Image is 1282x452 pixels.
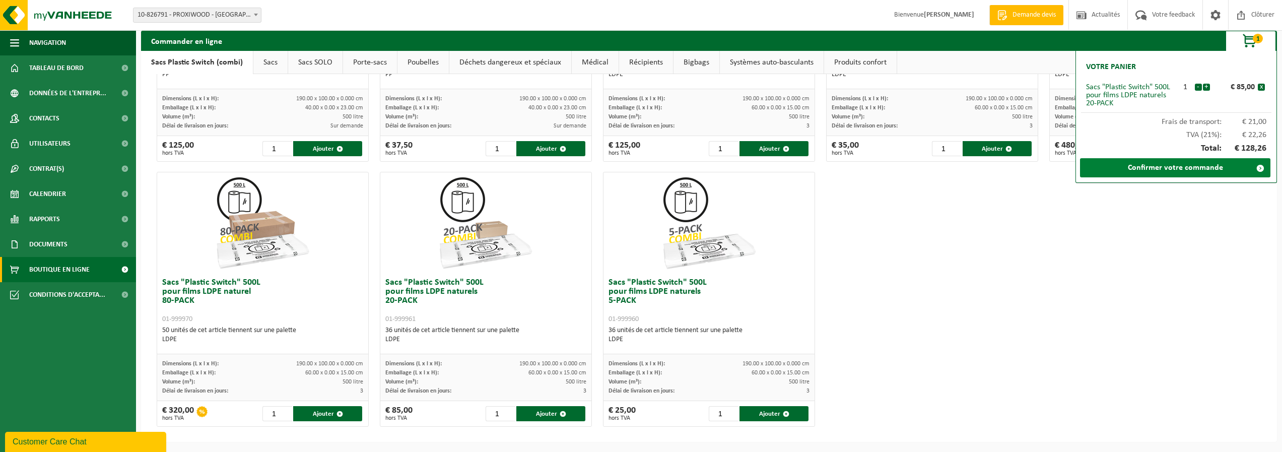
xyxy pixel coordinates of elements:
[516,406,585,421] button: Ajouter
[162,415,194,421] span: hors TVA
[609,388,674,394] span: Délai de livraison en jours:
[572,51,619,74] a: Médical
[832,96,888,102] span: Dimensions (L x l x H):
[293,141,362,156] button: Ajouter
[1055,141,1087,156] div: € 480,00
[162,361,219,367] span: Dimensions (L x l x H):
[609,406,636,421] div: € 25,00
[609,370,662,376] span: Emballage (L x l x H):
[385,141,413,156] div: € 37,50
[133,8,261,22] span: 10-826791 - PROXIWOOD - GEMBLOUX
[343,51,397,74] a: Porte-sacs
[924,11,974,19] strong: [PERSON_NAME]
[29,30,66,55] span: Navigation
[133,8,261,23] span: 10-826791 - PROXIWOOD - GEMBLOUX
[932,141,962,156] input: 1
[528,370,586,376] span: 60.00 x 0.00 x 15.00 cm
[609,70,809,79] div: LDPE
[1195,84,1202,91] button: -
[752,105,809,111] span: 60.00 x 0.00 x 15.00 cm
[1010,10,1058,20] span: Demande devis
[832,114,864,120] span: Volume (m³):
[162,150,194,156] span: hors TVA
[1055,70,1256,79] div: LDPE
[609,315,639,323] span: 01-999960
[288,51,343,74] a: Sacs SOLO
[554,123,586,129] span: Sur demande
[832,70,1033,79] div: LDPE
[1203,84,1210,91] button: +
[29,55,84,81] span: Tableau de bord
[486,141,515,156] input: 1
[293,406,362,421] button: Ajouter
[1055,150,1087,156] span: hors TVA
[609,361,665,367] span: Dimensions (L x l x H):
[162,406,194,421] div: € 320,00
[29,81,106,106] span: Données de l'entrepr...
[832,141,859,156] div: € 35,00
[29,232,68,257] span: Documents
[1081,126,1271,139] div: TVA (21%):
[29,181,66,207] span: Calendrier
[385,315,416,323] span: 01-999961
[1222,118,1267,126] span: € 21,00
[609,415,636,421] span: hors TVA
[609,379,641,385] span: Volume (m³):
[162,326,363,344] div: 50 unités de cet article tiennent sur une palette
[609,141,640,156] div: € 125,00
[162,114,195,120] span: Volume (m³):
[1253,34,1263,43] span: 1
[162,315,192,323] span: 01-999970
[609,150,640,156] span: hors TVA
[832,150,859,156] span: hors TVA
[212,172,313,273] img: 01-999970
[806,123,809,129] span: 3
[162,105,216,111] span: Emballage (L x l x H):
[1258,84,1265,91] button: x
[1222,144,1267,153] span: € 128,26
[789,379,809,385] span: 500 litre
[516,141,585,156] button: Ajouter
[609,105,662,111] span: Emballage (L x l x H):
[29,282,105,307] span: Conditions d'accepta...
[162,96,219,102] span: Dimensions (L x l x H):
[141,31,232,50] h2: Commander en ligne
[583,388,586,394] span: 3
[1080,158,1270,177] a: Confirmer votre commande
[966,96,1033,102] span: 190.00 x 100.00 x 0.000 cm
[709,141,738,156] input: 1
[253,51,288,74] a: Sacs
[385,335,586,344] div: LDPE
[752,370,809,376] span: 60.00 x 0.00 x 15.00 cm
[739,141,808,156] button: Ajouter
[162,141,194,156] div: € 125,00
[305,370,363,376] span: 60.00 x 0.00 x 15.00 cm
[609,278,809,324] h3: Sacs "Plastic Switch" 500L pour films LDPE naturels 5-PACK
[162,70,363,79] div: PP
[162,370,216,376] span: Emballage (L x l x H):
[385,415,413,421] span: hors TVA
[1176,83,1194,91] div: 1
[832,123,898,129] span: Délai de livraison en jours:
[743,361,809,367] span: 190.00 x 100.00 x 0.000 cm
[385,388,451,394] span: Délai de livraison en jours:
[385,379,418,385] span: Volume (m³):
[609,114,641,120] span: Volume (m³):
[486,406,515,421] input: 1
[1226,31,1276,51] button: 1
[385,96,442,102] span: Dimensions (L x l x H):
[519,96,586,102] span: 190.00 x 100.00 x 0.000 cm
[162,379,195,385] span: Volume (m³):
[975,105,1033,111] span: 60.00 x 0.00 x 15.00 cm
[528,105,586,111] span: 40.00 x 0.00 x 23.00 cm
[5,430,168,452] iframe: chat widget
[1030,123,1033,129] span: 3
[609,335,809,344] div: LDPE
[385,406,413,421] div: € 85,00
[162,123,228,129] span: Délai de livraison en jours:
[1055,96,1111,102] span: Dimensions (L x l x H):
[29,156,64,181] span: Contrat(s)
[162,278,363,324] h3: Sacs "Plastic Switch" 500L pour films LDPE naturel 80-PACK
[1081,113,1271,126] div: Frais de transport:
